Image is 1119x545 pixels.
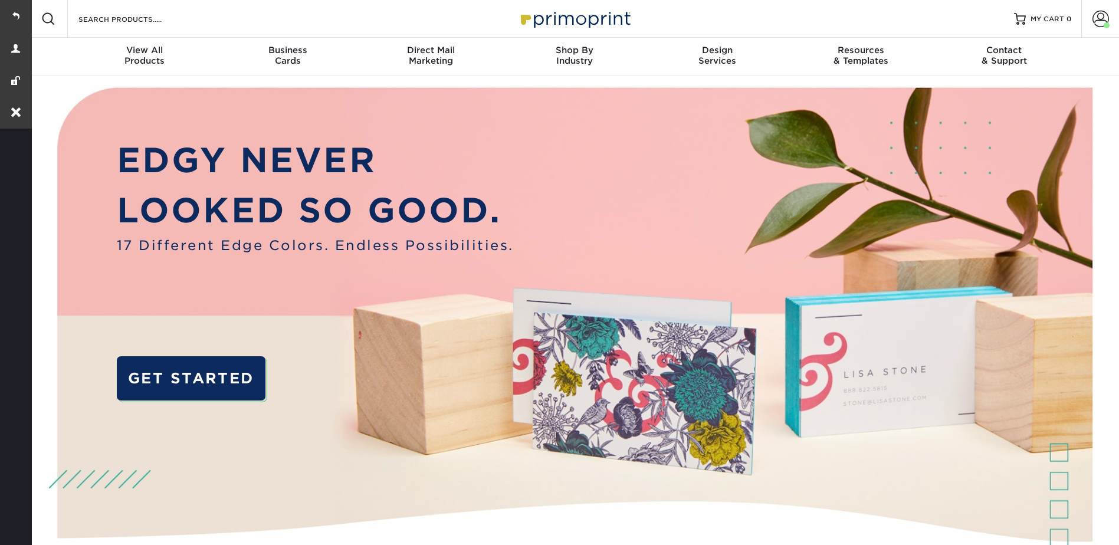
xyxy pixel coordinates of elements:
[516,6,634,31] img: Primoprint
[933,45,1076,55] span: Contact
[933,45,1076,66] div: & Support
[117,356,265,400] a: GET STARTED
[73,45,216,55] span: View All
[503,38,646,75] a: Shop ByIndustry
[73,45,216,66] div: Products
[1031,14,1064,24] span: MY CART
[216,45,359,55] span: Business
[117,185,514,235] p: LOOKED SO GOOD.
[73,38,216,75] a: View AllProducts
[933,38,1076,75] a: Contact& Support
[359,38,503,75] a: Direct MailMarketing
[789,38,933,75] a: Resources& Templates
[216,38,359,75] a: BusinessCards
[359,45,503,66] div: Marketing
[646,45,789,55] span: Design
[789,45,933,55] span: Resources
[117,235,514,255] span: 17 Different Edge Colors. Endless Possibilities.
[117,135,514,185] p: EDGY NEVER
[503,45,646,55] span: Shop By
[646,45,789,66] div: Services
[503,45,646,66] div: Industry
[646,38,789,75] a: DesignServices
[789,45,933,66] div: & Templates
[216,45,359,66] div: Cards
[77,12,192,26] input: SEARCH PRODUCTS.....
[359,45,503,55] span: Direct Mail
[1067,15,1072,23] span: 0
